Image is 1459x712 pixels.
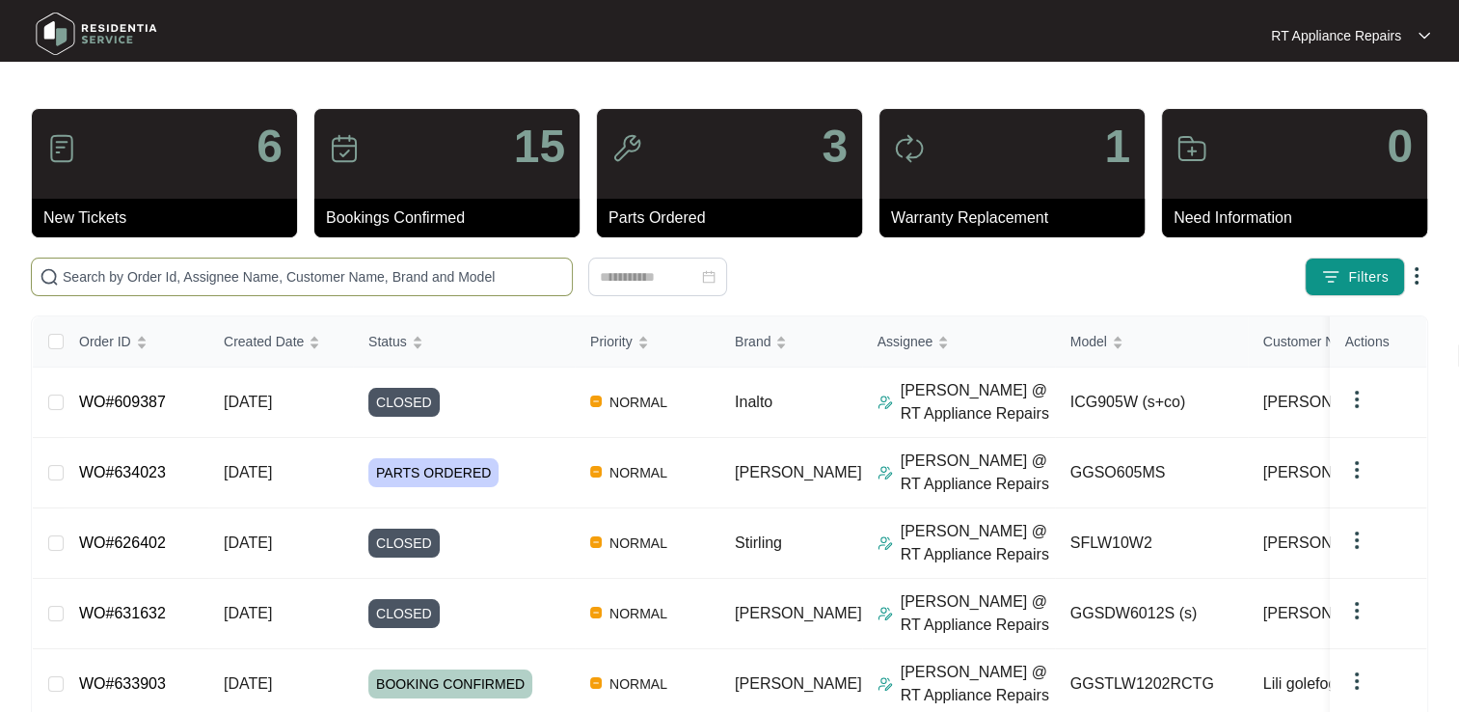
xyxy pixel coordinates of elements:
[368,529,440,558] span: CLOSED
[257,123,283,170] p: 6
[1345,599,1368,622] img: dropdown arrow
[602,672,675,696] span: NORMAL
[79,394,166,410] a: WO#609387
[901,590,1055,637] p: [PERSON_NAME] @ RT Appliance Repairs
[901,450,1055,496] p: [PERSON_NAME] @ RT Appliance Repairs
[79,675,166,692] a: WO#633903
[602,391,675,414] span: NORMAL
[735,394,772,410] span: Inalto
[901,661,1055,707] p: [PERSON_NAME] @ RT Appliance Repairs
[590,607,602,618] img: Vercel Logo
[1055,316,1248,368] th: Model
[1345,458,1368,481] img: dropdown arrow
[1263,532,1391,555] span: [PERSON_NAME]
[224,331,304,352] span: Created Date
[878,606,893,621] img: Assigner Icon
[43,206,297,230] p: New Tickets
[368,458,499,487] span: PARTS ORDERED
[1263,602,1391,625] span: [PERSON_NAME]
[79,464,166,480] a: WO#634023
[878,395,893,410] img: Assigner Icon
[1345,388,1368,411] img: dropdown arrow
[1176,133,1207,164] img: icon
[611,133,642,164] img: icon
[735,534,782,551] span: Stirling
[1174,206,1427,230] p: Need Information
[602,602,675,625] span: NORMAL
[575,316,719,368] th: Priority
[79,331,131,352] span: Order ID
[1387,123,1413,170] p: 0
[1321,267,1340,287] img: filter icon
[590,466,602,478] img: Vercel Logo
[224,605,272,621] span: [DATE]
[1070,331,1107,352] span: Model
[590,677,602,689] img: Vercel Logo
[224,394,272,410] span: [DATE]
[1418,31,1430,41] img: dropdown arrow
[878,676,893,692] img: Assigner Icon
[1263,391,1391,414] span: [PERSON_NAME]
[1263,672,1366,696] span: Lili golefogati...
[719,316,862,368] th: Brand
[224,675,272,692] span: [DATE]
[602,461,675,484] span: NORMAL
[878,331,933,352] span: Assignee
[353,316,575,368] th: Status
[735,605,862,621] span: [PERSON_NAME]
[1405,264,1428,288] img: dropdown arrow
[608,206,862,230] p: Parts Ordered
[79,534,166,551] a: WO#626402
[891,206,1145,230] p: Warranty Replacement
[1248,316,1441,368] th: Customer Name
[590,396,602,407] img: Vercel Logo
[862,316,1055,368] th: Assignee
[894,133,925,164] img: icon
[1345,529,1368,552] img: dropdown arrow
[79,605,166,621] a: WO#631632
[1055,579,1248,649] td: GGSDW6012S (s)
[1055,438,1248,508] td: GGSO605MS
[224,464,272,480] span: [DATE]
[1055,508,1248,579] td: SFLW10W2
[735,331,770,352] span: Brand
[329,133,360,164] img: icon
[368,388,440,417] span: CLOSED
[326,206,580,230] p: Bookings Confirmed
[735,675,862,692] span: [PERSON_NAME]
[1330,316,1426,368] th: Actions
[1305,258,1405,296] button: filter iconFilters
[590,331,633,352] span: Priority
[1263,331,1362,352] span: Customer Name
[368,599,440,628] span: CLOSED
[368,331,407,352] span: Status
[735,464,862,480] span: [PERSON_NAME]
[208,316,353,368] th: Created Date
[1104,123,1130,170] p: 1
[224,534,272,551] span: [DATE]
[878,465,893,480] img: Assigner Icon
[1271,26,1401,45] p: RT Appliance Repairs
[822,123,848,170] p: 3
[590,536,602,548] img: Vercel Logo
[46,133,77,164] img: icon
[1345,670,1368,693] img: dropdown arrow
[1348,267,1389,288] span: Filters
[1263,461,1391,484] span: [PERSON_NAME]
[63,266,564,288] input: Search by Order Id, Assignee Name, Customer Name, Brand and Model
[878,535,893,551] img: Assigner Icon
[514,123,565,170] p: 15
[901,520,1055,566] p: [PERSON_NAME] @ RT Appliance Repairs
[29,5,164,63] img: residentia service logo
[64,316,208,368] th: Order ID
[602,532,675,555] span: NORMAL
[368,670,532,698] span: BOOKING CONFIRMED
[40,267,59,287] img: search-icon
[901,379,1055,425] p: [PERSON_NAME] @ RT Appliance Repairs
[1055,368,1248,438] td: ICG905W (s+co)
